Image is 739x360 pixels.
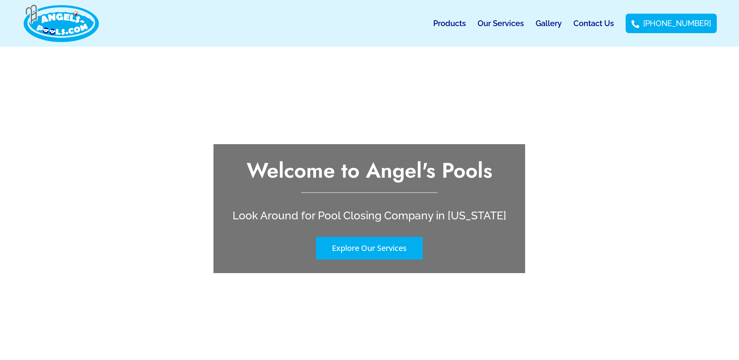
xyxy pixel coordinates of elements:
[332,244,407,252] span: Explore Our Services
[316,237,423,259] a: Explore Our Services
[536,14,562,32] a: Gallery
[227,210,511,221] h2: Look Around for Pool Closing Company in [US_STATE]
[631,18,711,29] a: [PHONE_NUMBER]
[433,14,466,32] a: Products
[433,14,614,32] nav: Menu
[641,18,711,29] span: [PHONE_NUMBER]
[227,158,511,183] h1: Welcome to Angel's Pools
[573,14,614,32] a: Contact Us
[478,14,524,32] a: Our Services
